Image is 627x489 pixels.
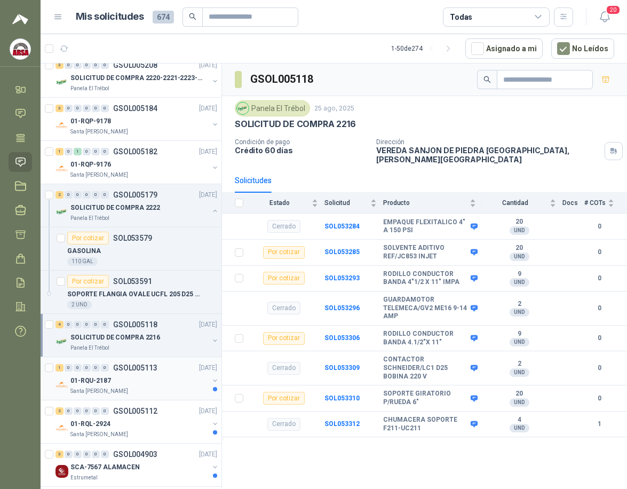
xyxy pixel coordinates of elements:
div: Todas [450,11,472,23]
span: 674 [153,11,174,23]
p: SOPORTE FLANGIA OVALE UCFL 205 D25 LONG LIFE REF MF 801195 FP6000CS [67,289,200,299]
b: SOL053293 [324,274,360,282]
p: Dirección [376,138,600,146]
b: RODILLO CONDUCTOR BANDA 4.1/2"X 11" [383,330,468,346]
p: GSOL005112 [113,407,157,415]
span: Estado [250,199,309,207]
div: 0 [92,407,100,415]
div: Solicitudes [235,175,272,186]
div: Por cotizar [263,332,305,345]
p: SOLICITUD DE COMPRA 2216 [235,119,356,130]
div: 0 [74,105,82,112]
a: SOL053285 [324,248,360,256]
p: GSOL004903 [113,451,157,458]
p: 01-RQP-9178 [70,116,111,127]
div: 1 - 50 de 274 [391,40,457,57]
p: GSOL005182 [113,148,157,155]
th: Estado [250,193,324,214]
div: 2 [55,191,64,199]
div: 0 [65,451,73,458]
div: 1 [55,148,64,155]
div: 0 [83,105,91,112]
div: 0 [92,61,100,69]
div: 3 [55,61,64,69]
p: SOL053579 [113,234,152,242]
img: Company Logo [55,335,68,348]
div: 0 [83,61,91,69]
p: Santa [PERSON_NAME] [70,430,128,439]
b: SOL053309 [324,364,360,372]
img: Company Logo [55,206,68,218]
div: 0 [83,451,91,458]
p: [DATE] [199,363,217,373]
a: 1 0 1 0 0 0 GSOL005182[DATE] Company Logo01-RQP-9176Santa [PERSON_NAME] [55,145,219,179]
div: UND [510,253,529,261]
b: 0 [584,303,614,313]
b: 20 [482,218,556,226]
p: Condición de pago [235,138,368,146]
div: Cerrado [267,302,300,314]
div: Por cotizar [263,392,305,405]
div: UND [510,278,529,287]
h3: GSOL005118 [250,71,315,88]
p: [DATE] [199,320,217,330]
p: [DATE] [199,147,217,157]
p: 01-RQL-2924 [70,419,110,429]
th: Cantidad [482,193,562,214]
p: [DATE] [199,60,217,70]
th: # COTs [584,193,627,214]
div: 3 [55,451,64,458]
img: Company Logo [55,119,68,132]
p: 01-RQP-9176 [70,160,111,170]
div: 0 [101,407,109,415]
b: 20 [482,244,556,253]
p: SOL053591 [113,278,152,285]
div: Por cotizar [263,246,305,259]
p: SOLICITUD DE COMPRA 2222 [70,203,160,213]
p: Santa [PERSON_NAME] [70,387,128,396]
p: Santa [PERSON_NAME] [70,171,128,179]
a: 1 0 0 0 0 0 GSOL005113[DATE] Company Logo01-RQU-2187Santa [PERSON_NAME] [55,361,219,396]
div: UND [510,226,529,235]
p: [DATE] [199,190,217,200]
a: 3 0 0 0 0 0 GSOL004903[DATE] Company LogoSCA-7567 ALAMACENEstrumetal [55,448,219,482]
p: 25 ago, 2025 [314,104,354,114]
div: 0 [65,364,73,372]
img: Company Logo [237,102,249,114]
b: GUARDAMOTOR TELEMECA/GV2 ME16 9-14 AMP [383,296,468,321]
div: 0 [83,321,91,328]
b: SOL053310 [324,395,360,402]
span: Solicitud [324,199,368,207]
img: Company Logo [10,39,30,59]
div: 0 [101,148,109,155]
p: Panela El Trébol [70,344,109,352]
div: 0 [74,364,82,372]
div: UND [510,368,529,377]
a: SOL053306 [324,334,360,342]
div: 0 [92,148,100,155]
a: SOL053312 [324,420,360,428]
div: 0 [65,105,73,112]
div: 0 [83,191,91,199]
b: CHUMACERA SOPORTE F211-UC211 [383,416,468,432]
div: UND [510,338,529,346]
span: 20 [606,5,621,15]
p: GSOL005113 [113,364,157,372]
b: EMPAQUE FLEXITALICO 4" A 150 PSI [383,218,468,235]
div: Por cotizar [67,275,109,288]
img: Company Logo [55,378,68,391]
div: UND [510,308,529,317]
img: Company Logo [55,162,68,175]
div: 0 [92,451,100,458]
div: 1 [55,364,64,372]
div: 0 [101,61,109,69]
img: Company Logo [55,76,68,89]
div: 0 [92,191,100,199]
th: Solicitud [324,193,383,214]
th: Docs [562,193,584,214]
span: search [483,76,491,83]
p: Panela El Trébol [70,214,109,223]
span: # COTs [584,199,606,207]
